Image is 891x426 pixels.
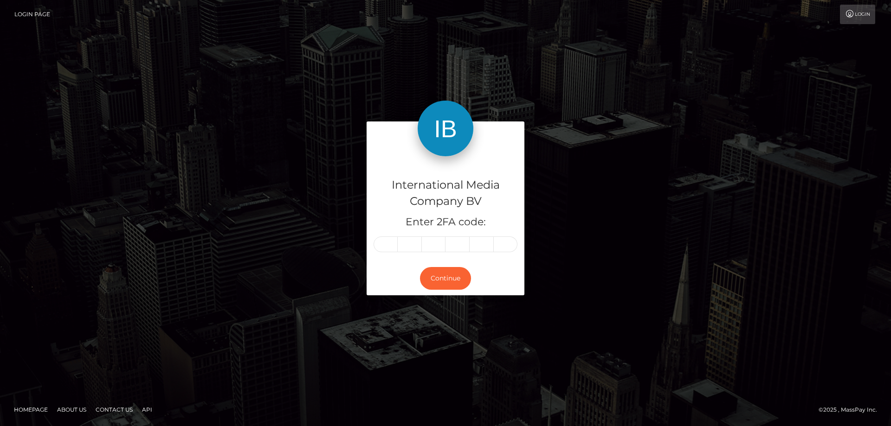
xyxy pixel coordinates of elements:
[420,267,471,290] button: Continue
[819,405,884,415] div: © 2025 , MassPay Inc.
[14,5,50,24] a: Login Page
[10,402,52,417] a: Homepage
[418,101,473,156] img: International Media Company BV
[374,215,517,229] h5: Enter 2FA code:
[53,402,90,417] a: About Us
[92,402,136,417] a: Contact Us
[840,5,875,24] a: Login
[374,177,517,210] h4: International Media Company BV
[138,402,156,417] a: API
